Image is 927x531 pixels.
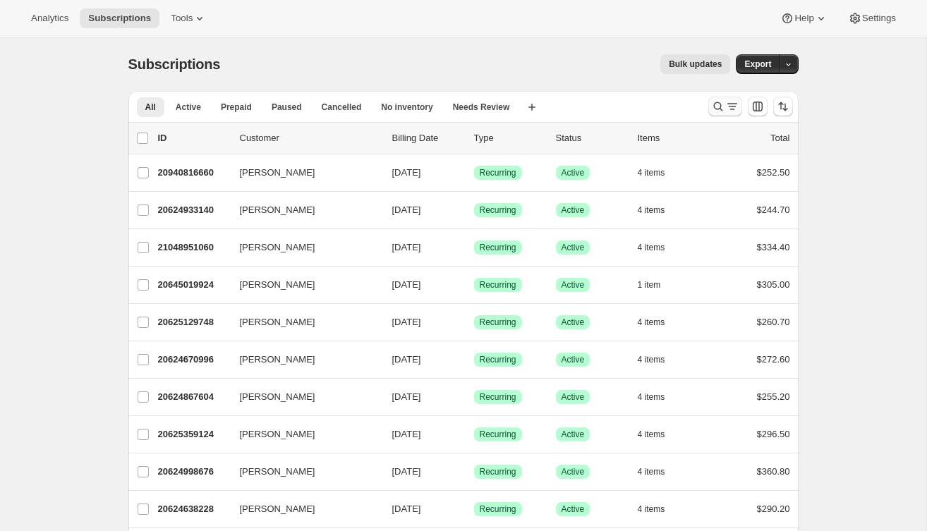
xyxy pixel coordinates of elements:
p: 20625359124 [158,427,229,441]
span: Active [176,102,201,113]
span: 4 items [638,391,665,403]
span: Prepaid [221,102,252,113]
span: Recurring [480,354,516,365]
button: Bulk updates [660,54,730,74]
p: 20625129748 [158,315,229,329]
div: 21048951060[PERSON_NAME][DATE]SuccessRecurringSuccessActive4 items$334.40 [158,238,790,257]
div: 20624933140[PERSON_NAME][DATE]SuccessRecurringSuccessActive4 items$244.70 [158,200,790,220]
span: $296.50 [757,429,790,439]
p: 20645019924 [158,278,229,292]
button: Help [772,8,836,28]
span: Active [562,466,585,477]
button: Sort the results [773,97,793,116]
span: [PERSON_NAME] [240,315,315,329]
span: 4 items [638,354,665,365]
span: 4 items [638,503,665,515]
span: Active [562,242,585,253]
span: [PERSON_NAME] [240,465,315,479]
span: Recurring [480,503,516,515]
p: 21048951060 [158,240,229,255]
span: Recurring [480,391,516,403]
span: No inventory [381,102,432,113]
div: 20624867604[PERSON_NAME][DATE]SuccessRecurringSuccessActive4 items$255.20 [158,387,790,407]
span: $244.70 [757,205,790,215]
span: Help [794,13,813,24]
button: 4 items [638,350,681,370]
span: $272.60 [757,354,790,365]
span: 4 items [638,466,665,477]
span: Active [562,354,585,365]
button: [PERSON_NAME] [231,274,372,296]
span: [PERSON_NAME] [240,353,315,367]
span: [DATE] [392,279,421,290]
p: 20624867604 [158,390,229,404]
span: 4 items [638,317,665,328]
span: Subscriptions [88,13,151,24]
span: Paused [272,102,302,113]
button: Subscriptions [80,8,159,28]
span: [DATE] [392,391,421,402]
span: $252.50 [757,167,790,178]
button: [PERSON_NAME] [231,386,372,408]
button: 4 items [638,499,681,519]
button: 4 items [638,238,681,257]
button: Analytics [23,8,77,28]
button: 1 item [638,275,677,295]
p: ID [158,131,229,145]
p: 20624933140 [158,203,229,217]
span: [PERSON_NAME] [240,502,315,516]
p: 20624670996 [158,353,229,367]
button: Settings [840,8,904,28]
span: $255.20 [757,391,790,402]
button: [PERSON_NAME] [231,498,372,520]
span: [PERSON_NAME] [240,240,315,255]
button: 4 items [638,462,681,482]
button: [PERSON_NAME] [231,161,372,184]
span: $360.80 [757,466,790,477]
button: [PERSON_NAME] [231,199,372,221]
button: 4 items [638,425,681,444]
button: [PERSON_NAME] [231,423,372,446]
div: Items [638,131,708,145]
span: $260.70 [757,317,790,327]
span: [PERSON_NAME] [240,166,315,180]
span: Cancelled [322,102,362,113]
span: Recurring [480,466,516,477]
span: Active [562,317,585,328]
button: [PERSON_NAME] [231,311,372,334]
div: 20624998676[PERSON_NAME][DATE]SuccessRecurringSuccessActive4 items$360.80 [158,462,790,482]
span: Export [744,59,771,70]
div: 20940816660[PERSON_NAME][DATE]SuccessRecurringSuccessActive4 items$252.50 [158,163,790,183]
span: Active [562,429,585,440]
span: Active [562,279,585,291]
p: Billing Date [392,131,463,145]
span: [DATE] [392,167,421,178]
p: Total [770,131,789,145]
span: $290.20 [757,503,790,514]
span: [DATE] [392,429,421,439]
p: 20624998676 [158,465,229,479]
button: 4 items [638,312,681,332]
div: Type [474,131,545,145]
span: Recurring [480,242,516,253]
span: 4 items [638,167,665,178]
button: 4 items [638,200,681,220]
div: 20625129748[PERSON_NAME][DATE]SuccessRecurringSuccessActive4 items$260.70 [158,312,790,332]
button: Export [736,54,780,74]
button: Tools [162,8,215,28]
span: Analytics [31,13,68,24]
span: [PERSON_NAME] [240,390,315,404]
span: Bulk updates [669,59,722,70]
span: 1 item [638,279,661,291]
p: 20940816660 [158,166,229,180]
span: [DATE] [392,354,421,365]
span: [DATE] [392,317,421,327]
span: [PERSON_NAME] [240,427,315,441]
span: 4 items [638,205,665,216]
span: Recurring [480,317,516,328]
span: Recurring [480,167,516,178]
div: 20624670996[PERSON_NAME][DATE]SuccessRecurringSuccessActive4 items$272.60 [158,350,790,370]
span: Needs Review [453,102,510,113]
span: 4 items [638,429,665,440]
span: $305.00 [757,279,790,290]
